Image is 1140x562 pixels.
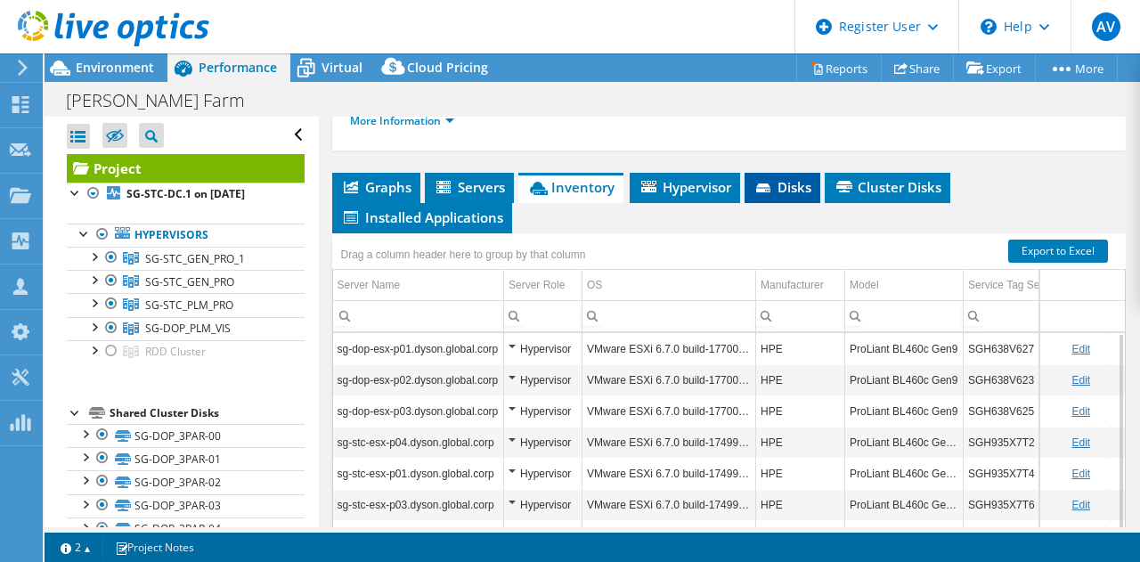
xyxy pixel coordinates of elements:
[67,183,305,206] a: SG-STC-DC.1 on [DATE]
[953,54,1036,82] a: Export
[504,333,582,364] td: Column Server Role, Value Hypervisor
[145,251,245,266] span: SG-STC_GEN_PRO_1
[333,520,504,551] td: Column Server Name, Value sg-stc-esx-p02.dyson.global.corp
[333,333,504,364] td: Column Server Name, Value sg-dop-esx-p01.dyson.global.corp
[845,427,964,458] td: Column Model, Value ProLiant BL460c Gen10
[509,432,577,453] div: Hypervisor
[1071,468,1090,480] a: Edit
[964,300,1111,331] td: Column Service Tag Serial Number, Filter cell
[509,370,577,391] div: Hypervisor
[1071,405,1090,418] a: Edit
[1035,54,1118,82] a: More
[834,178,941,196] span: Cluster Disks
[881,54,954,82] a: Share
[582,520,756,551] td: Column OS, Value VMware ESXi 6.7.0 build-17499825
[1071,436,1090,449] a: Edit
[582,364,756,395] td: Column OS, Value VMware ESXi 6.7.0 build-17700523
[639,178,731,196] span: Hypervisor
[845,395,964,427] td: Column Model, Value ProLiant BL460c Gen9
[322,59,362,76] span: Virtual
[756,364,845,395] td: Column Manufacturer, Value HPE
[509,401,577,422] div: Hypervisor
[964,489,1111,520] td: Column Service Tag Serial Number, Value SGH935X7T6
[333,300,504,331] td: Column Server Name, Filter cell
[504,395,582,427] td: Column Server Role, Value Hypervisor
[756,300,845,331] td: Column Manufacturer, Filter cell
[964,333,1111,364] td: Column Service Tag Serial Number, Value SGH638V627
[504,427,582,458] td: Column Server Role, Value Hypervisor
[756,333,845,364] td: Column Manufacturer, Value HPE
[756,489,845,520] td: Column Manufacturer, Value HPE
[964,520,1111,551] td: Column Service Tag Serial Number, Value SGH935X7T8
[407,59,488,76] span: Cloud Pricing
[845,300,964,331] td: Column Model, Filter cell
[1092,12,1120,41] span: AV
[341,208,503,226] span: Installed Applications
[981,19,997,35] svg: \n
[509,463,577,485] div: Hypervisor
[504,364,582,395] td: Column Server Role, Value Hypervisor
[67,293,305,316] a: SG-STC_PLM_PRO
[1071,343,1090,355] a: Edit
[504,300,582,331] td: Column Server Role, Filter cell
[67,470,305,493] a: SG-DOP_3PAR-02
[582,270,756,301] td: OS Column
[582,395,756,427] td: Column OS, Value VMware ESXi 6.7.0 build-17700523
[756,458,845,489] td: Column Manufacturer, Value HPE
[582,458,756,489] td: Column OS, Value VMware ESXi 6.7.0 build-17499825
[1071,499,1090,511] a: Edit
[756,520,845,551] td: Column Manufacturer, Value HPE
[845,270,964,301] td: Model Column
[337,242,590,267] div: Drag a column header here to group by that column
[509,274,565,296] div: Server Role
[67,270,305,293] a: SG-STC_GEN_PRO
[509,338,577,360] div: Hypervisor
[850,274,879,296] div: Model
[338,274,401,296] div: Server Name
[964,458,1111,489] td: Column Service Tag Serial Number, Value SGH935X7T4
[504,270,582,301] td: Server Role Column
[76,59,154,76] span: Environment
[333,427,504,458] td: Column Server Name, Value sg-stc-esx-p04.dyson.global.corp
[582,489,756,520] td: Column OS, Value VMware ESXi 6.7.0 build-17499825
[845,520,964,551] td: Column Model, Value ProLiant BL460c Gen10
[582,333,756,364] td: Column OS, Value VMware ESXi 6.7.0 build-17700523
[845,364,964,395] td: Column Model, Value ProLiant BL460c Gen9
[761,274,824,296] div: Manufacturer
[126,186,245,201] b: SG-STC-DC.1 on [DATE]
[964,364,1111,395] td: Column Service Tag Serial Number, Value SGH638V623
[1008,240,1108,263] a: Export to Excel
[333,489,504,520] td: Column Server Name, Value sg-stc-esx-p03.dyson.global.corp
[756,395,845,427] td: Column Manufacturer, Value HPE
[845,333,964,364] td: Column Model, Value ProLiant BL460c Gen9
[67,224,305,247] a: Hypervisors
[509,494,577,516] div: Hypervisor
[67,494,305,517] a: SG-DOP_3PAR-03
[341,178,411,196] span: Graphs
[145,297,233,313] span: SG-STC_PLM_PRO
[582,427,756,458] td: Column OS, Value VMware ESXi 6.7.0 build-17499825
[964,427,1111,458] td: Column Service Tag Serial Number, Value SGH935X7T2
[845,458,964,489] td: Column Model, Value ProLiant BL460c Gen10
[110,403,305,424] div: Shared Cluster Disks
[333,395,504,427] td: Column Server Name, Value sg-dop-esx-p03.dyson.global.corp
[527,178,615,196] span: Inventory
[756,427,845,458] td: Column Manufacturer, Value HPE
[964,395,1111,427] td: Column Service Tag Serial Number, Value SGH638V625
[67,317,305,340] a: SG-DOP_PLM_VIS
[434,178,505,196] span: Servers
[333,458,504,489] td: Column Server Name, Value sg-stc-esx-p01.dyson.global.corp
[333,364,504,395] td: Column Server Name, Value sg-dop-esx-p02.dyson.global.corp
[67,154,305,183] a: Project
[145,344,206,359] span: RDD Cluster
[968,274,1095,296] div: Service Tag Serial Number
[67,247,305,270] a: SG-STC_GEN_PRO_1
[504,458,582,489] td: Column Server Role, Value Hypervisor
[582,300,756,331] td: Column OS, Filter cell
[753,178,811,196] span: Disks
[350,113,454,128] a: More Information
[67,424,305,447] a: SG-DOP_3PAR-00
[102,536,207,558] a: Project Notes
[58,91,273,110] h1: [PERSON_NAME] Farm
[845,489,964,520] td: Column Model, Value ProLiant BL460c Gen10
